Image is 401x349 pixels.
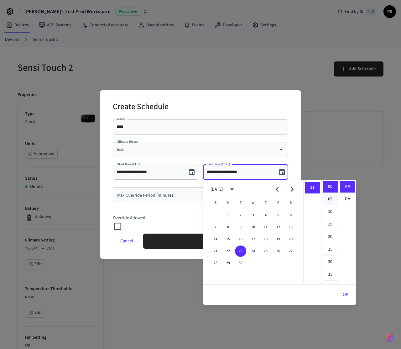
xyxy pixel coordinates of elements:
[117,139,138,144] label: Climate Preset
[285,210,296,221] button: 6
[235,234,246,245] button: 16
[210,246,221,257] button: 21
[260,246,271,257] button: 25
[260,197,271,209] span: Thursday
[247,222,259,233] button: 10
[117,146,284,153] div: test
[222,210,234,221] button: 1
[210,222,221,233] button: 7
[273,222,284,233] button: 12
[207,162,230,167] label: End Date (CEST)
[386,333,393,343] img: SeamLogoGradient.69752ec5.svg
[304,180,321,284] ul: Select hours
[323,206,338,218] li: 10 minutes
[276,166,288,178] button: Choose date, selected date is Sep 23, 2025
[247,246,259,257] button: 24
[235,246,246,257] button: 23
[323,219,338,230] li: 15 minutes
[321,180,339,284] ul: Select minutes
[235,257,246,269] button: 30
[235,210,246,221] button: 2
[273,210,284,221] button: 5
[260,210,271,221] button: 4
[260,234,271,245] button: 18
[340,193,355,205] li: PM
[117,162,141,167] label: Start Date (CEST)
[113,234,141,249] button: Cancel
[211,186,223,193] div: [DATE]
[185,166,198,178] button: Choose date, selected date is Sep 23, 2025
[339,180,356,284] ul: Select meridiem
[285,234,296,245] button: 20
[210,257,221,269] button: 28
[273,234,284,245] button: 19
[335,287,356,302] button: OK
[247,197,259,209] span: Wednesday
[247,210,259,221] button: 3
[143,234,288,249] button: Create
[323,244,338,256] li: 25 minutes
[273,246,284,257] button: 26
[247,234,259,245] button: 17
[323,231,338,243] li: 20 minutes
[113,215,288,221] p: Override Allowed
[225,182,239,197] button: calendar view is open, switch to year view
[305,182,320,193] li: 11 hours
[285,222,296,233] button: 13
[222,222,234,233] button: 8
[323,181,338,193] li: 0 minutes
[222,257,234,269] button: 29
[210,197,221,209] span: Sunday
[222,197,234,209] span: Monday
[222,234,234,245] button: 15
[117,117,125,121] label: Name
[113,98,169,117] h2: Create Schedule
[210,234,221,245] button: 14
[323,281,338,293] li: 40 minutes
[323,256,338,268] li: 30 minutes
[340,181,355,193] li: AM
[235,222,246,233] button: 9
[323,193,338,205] li: 5 minutes
[235,197,246,209] span: Tuesday
[270,182,284,197] button: Previous month
[285,182,299,197] button: Next month
[323,269,338,281] li: 35 minutes
[273,197,284,209] span: Friday
[285,197,296,209] span: Saturday
[222,246,234,257] button: 22
[260,222,271,233] button: 11
[285,246,296,257] button: 27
